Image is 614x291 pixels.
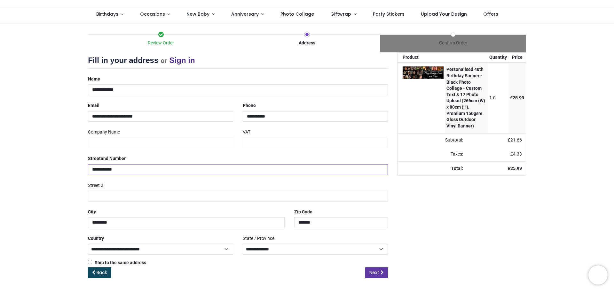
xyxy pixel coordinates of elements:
[510,166,522,171] span: 25.99
[243,127,250,138] label: VAT
[510,151,522,157] span: £
[97,269,107,276] span: Back
[398,147,467,161] td: Taxes:
[88,127,120,138] label: Company Name
[513,95,524,100] span: 25.99
[380,40,526,46] div: Confirm Order
[96,11,118,17] span: Birthdays
[508,53,526,62] th: Price
[223,6,272,23] a: Anniversary
[132,6,178,23] a: Occasions
[88,233,104,244] label: Country
[101,156,126,161] span: and Number
[88,40,234,46] div: Review Order
[398,53,445,62] th: Product
[88,267,111,278] a: Back
[140,11,165,17] span: Occasions
[88,180,103,191] label: Street 2
[398,133,467,147] td: Subtotal:
[421,11,467,17] span: Upload Your Design
[88,6,132,23] a: Birthdays
[373,11,405,17] span: Party Stickers
[88,74,100,85] label: Name
[488,53,509,62] th: Quantity
[234,40,380,46] div: Address
[483,11,498,17] span: Offers
[294,207,312,218] label: Zip Code
[513,151,522,157] span: 4.33
[508,137,522,142] span: £
[588,265,608,285] iframe: Brevo live chat
[489,95,507,101] div: 1.0
[243,233,274,244] label: State / Province
[88,56,158,65] span: Fill in your address
[510,137,522,142] span: 21.66
[231,11,259,17] span: Anniversary
[88,260,92,264] input: Ship to the same address
[508,166,522,171] strong: £
[88,153,126,164] label: Street
[365,267,388,278] a: Next
[161,57,167,64] small: or
[510,95,524,100] span: £
[446,67,485,128] strong: Personalised 40th Birthday Banner - Black Photo Collage - Custom Text & 17 Photo Upload (266cm (W...
[186,11,209,17] span: New Baby
[88,260,146,266] label: Ship to the same address
[280,11,314,17] span: Photo Collage
[403,66,444,79] img: 95biemAAAABklEQVQDACZdK983QxRDAAAAAElFTkSuQmCC
[169,56,195,65] a: Sign in
[330,11,351,17] span: Giftwrap
[243,100,256,111] label: Phone
[322,6,365,23] a: Giftwrap
[369,269,379,276] span: Next
[178,6,223,23] a: New Baby
[88,207,96,218] label: City
[451,166,463,171] strong: Total:
[88,100,99,111] label: Email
